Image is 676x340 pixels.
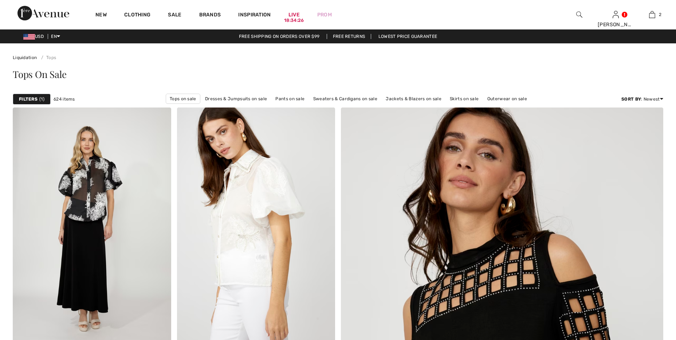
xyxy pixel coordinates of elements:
[598,21,633,28] div: [PERSON_NAME]
[168,12,181,19] a: Sale
[13,55,37,60] a: Liquidation
[238,12,271,19] span: Inspiration
[54,96,75,102] span: 624 items
[484,94,531,103] a: Outerwear on sale
[17,6,69,20] img: 1ère Avenue
[124,12,150,19] a: Clothing
[23,34,35,40] img: US Dollar
[446,94,482,103] a: Skirts on sale
[649,10,655,19] img: My Bag
[576,10,582,19] img: search the website
[284,17,304,24] div: 18:34:26
[199,12,221,19] a: Brands
[39,96,44,102] span: 1
[621,97,641,102] strong: Sort By
[272,94,308,103] a: Pants on sale
[310,94,381,103] a: Sweaters & Cardigans on sale
[23,34,47,39] span: USD
[613,11,619,18] a: Sign In
[382,94,445,103] a: Jackets & Blazers on sale
[13,68,66,81] span: Tops On Sale
[317,11,332,19] a: Prom
[659,11,661,18] span: 2
[327,34,372,39] a: Free Returns
[38,55,56,60] a: Tops
[233,34,326,39] a: Free shipping on orders over $99
[51,34,60,39] span: EN
[95,12,107,19] a: New
[166,94,200,104] a: Tops on sale
[373,34,443,39] a: Lowest Price Guarantee
[201,94,271,103] a: Dresses & Jumpsuits on sale
[288,11,300,19] a: Live18:34:26
[613,10,619,19] img: My Info
[621,96,663,102] div: : Newest
[19,96,38,102] strong: Filters
[634,10,670,19] a: 2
